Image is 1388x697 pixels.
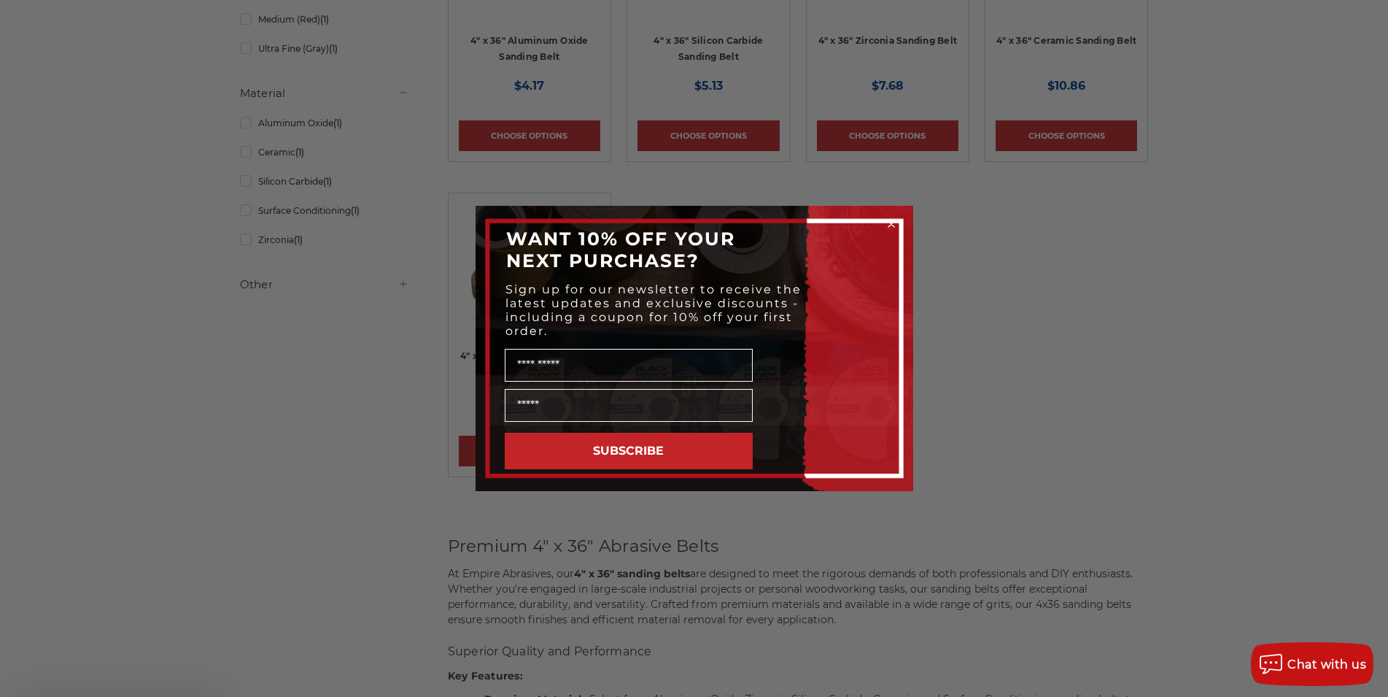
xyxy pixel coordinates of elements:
[1287,658,1366,671] span: Chat with us
[506,228,735,272] span: WANT 10% OFF YOUR NEXT PURCHASE?
[1251,642,1373,686] button: Chat with us
[505,433,753,469] button: SUBSCRIBE
[505,282,802,338] span: Sign up for our newsletter to receive the latest updates and exclusive discounts - including a co...
[884,217,899,231] button: Close dialog
[505,389,753,422] input: Email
